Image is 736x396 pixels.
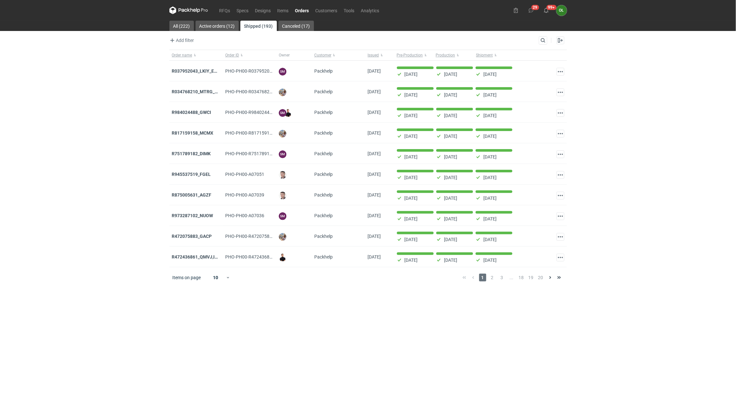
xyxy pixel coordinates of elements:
button: Actions [557,88,564,96]
span: Packhelp [314,172,333,177]
div: 10 [205,273,226,282]
span: 06/08/2025 [368,151,381,156]
a: R984024488_GWCI [172,110,211,115]
a: R472436861_QMVJ,IWTH [172,254,225,259]
img: Tomasz Kubiak [284,109,292,117]
a: R037952043_LKIY_EBJQ [172,68,223,74]
span: 20 [537,274,544,281]
span: PHO-PH00-A07051 [225,172,264,177]
a: RFQs [216,6,234,14]
button: Actions [557,68,564,76]
span: 24/07/2025 [368,213,381,218]
button: Issued [365,50,394,60]
span: Owner [279,53,290,58]
button: Production [435,50,475,60]
span: PHO-PH00-R817159158_MCMX [225,130,290,136]
div: Olga Łopatowicz [556,5,567,16]
span: PHO-PH00-R037952043_LKIY_EBJQ [225,68,299,74]
span: ... [508,274,515,281]
span: Packhelp [314,234,333,239]
p: [DATE] [444,134,457,139]
span: 18 [518,274,525,281]
p: [DATE] [405,154,418,159]
span: Packhelp [314,192,333,198]
span: PHO-PH00-R751789182_DIMK [225,151,287,156]
p: [DATE] [444,113,457,118]
span: Items on page [173,274,201,281]
p: [DATE] [483,258,497,263]
button: Order ID [223,50,276,60]
input: Search [539,36,560,44]
span: PHO-PH00-R984024488_GWCI [225,110,288,115]
a: Tools [341,6,358,14]
a: All (222) [169,21,194,31]
button: Actions [557,109,564,117]
a: Orders [292,6,312,14]
span: Packhelp [314,110,333,115]
span: 19 [528,274,535,281]
p: [DATE] [444,196,457,201]
img: Maciej Sikora [279,192,287,199]
span: Pre-Production [397,53,423,58]
button: Order name [169,50,223,60]
p: [DATE] [483,237,497,242]
a: R875005631_AGZF [172,192,212,198]
a: Customers [312,6,341,14]
p: [DATE] [483,134,497,139]
button: Pre-Production [394,50,435,60]
a: Analytics [358,6,383,14]
p: [DATE] [483,175,497,180]
img: Michał Palasek [279,233,287,241]
span: PHO-PH00-R034768210_MTRG_WCIR_XWSN [225,89,317,94]
span: Order name [172,53,192,58]
span: Customer [314,53,331,58]
p: [DATE] [405,216,418,221]
button: Actions [557,233,564,241]
p: [DATE] [405,237,418,242]
img: Michał Palasek [279,88,287,96]
button: Add filter [168,36,195,44]
span: 31/07/2025 [368,172,381,177]
span: Issued [368,53,379,58]
button: Actions [557,150,564,158]
span: Add filter [168,36,194,44]
span: 2 [489,274,496,281]
a: Canceled (17) [278,21,314,31]
strong: R751789182_DIMK [172,151,211,156]
span: 28/07/2025 [368,192,381,198]
span: 11/08/2025 [368,130,381,136]
span: Packhelp [314,130,333,136]
a: Shipped (193) [240,21,277,31]
span: PHO-PH00-R472436861_QMVJ,IWTH [225,254,301,259]
p: [DATE] [483,72,497,77]
a: Active orders (12) [196,21,239,31]
span: 3 [499,274,506,281]
span: Order ID [225,53,239,58]
button: Actions [557,254,564,261]
span: Packhelp [314,68,333,74]
span: PHO-PH00-R472075883_GACP [225,234,288,239]
p: [DATE] [444,258,457,263]
p: [DATE] [405,258,418,263]
img: Tomasz Kubiak [279,254,287,261]
p: [DATE] [483,216,497,221]
p: [DATE] [444,154,457,159]
span: PHO-PH00-A07036 [225,213,264,218]
button: Shipment [475,50,515,60]
span: Production [436,53,455,58]
span: 15/07/2025 [368,254,381,259]
p: [DATE] [405,113,418,118]
p: [DATE] [444,216,457,221]
p: [DATE] [405,92,418,97]
a: R945537519_FGEL [172,172,211,177]
strong: R817159158_MCMX [172,130,214,136]
button: Customer [312,50,365,60]
button: 99+ [541,5,551,15]
button: OŁ [556,5,567,16]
